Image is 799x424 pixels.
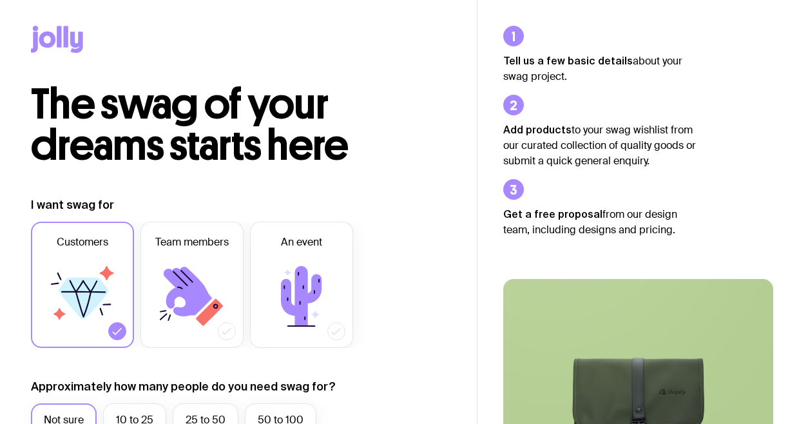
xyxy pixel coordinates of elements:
[503,208,602,220] strong: Get a free proposal
[503,53,697,84] p: about your swag project.
[57,235,108,250] span: Customers
[503,55,633,66] strong: Tell us a few basic details
[31,379,336,394] label: Approximately how many people do you need swag for?
[503,206,697,238] p: from our design team, including designs and pricing.
[503,122,697,169] p: to your swag wishlist from our curated collection of quality goods or submit a quick general enqu...
[31,79,349,171] span: The swag of your dreams starts here
[281,235,322,250] span: An event
[155,235,229,250] span: Team members
[503,124,572,135] strong: Add products
[31,197,114,213] label: I want swag for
